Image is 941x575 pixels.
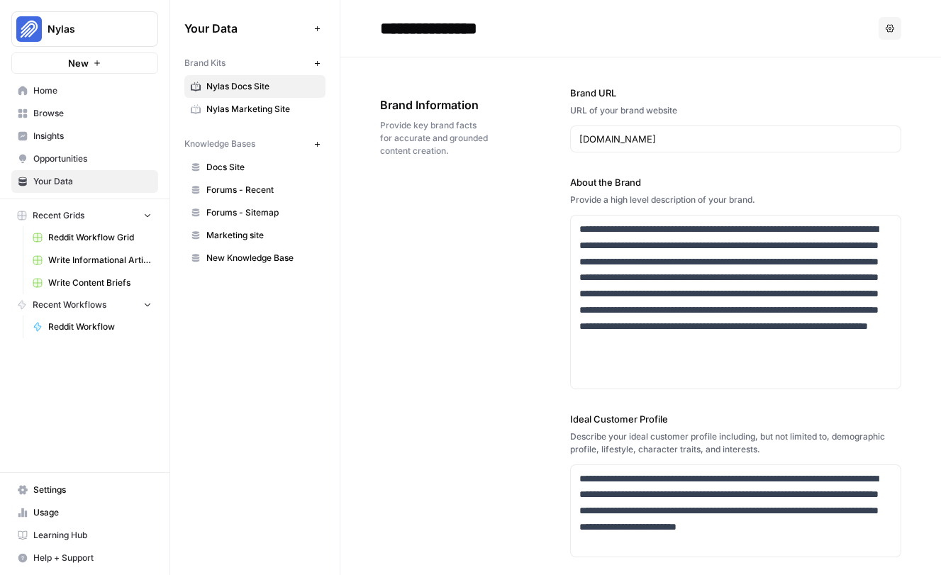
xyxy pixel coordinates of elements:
span: Usage [33,506,152,519]
span: Nylas Docs Site [206,80,319,93]
button: Recent Grids [11,205,158,226]
span: Reddit Workflow [48,320,152,333]
span: Browse [33,107,152,120]
a: Docs Site [184,156,325,179]
span: Forums - Sitemap [206,206,319,219]
span: Learning Hub [33,529,152,542]
span: Docs Site [206,161,319,174]
span: Brand Information [380,96,491,113]
button: Recent Workflows [11,294,158,316]
div: URL of your brand website [570,104,901,117]
a: Usage [11,501,158,524]
img: Nylas Logo [16,16,42,42]
a: Nylas Docs Site [184,75,325,98]
span: Provide key brand facts for accurate and grounded content creation. [380,119,491,157]
span: Reddit Workflow Grid [48,231,152,244]
a: Forums - Sitemap [184,201,325,224]
span: Home [33,84,152,97]
a: Home [11,79,158,102]
span: Nylas Marketing Site [206,103,319,116]
label: About the Brand [570,175,901,189]
span: Your Data [33,175,152,188]
a: Opportunities [11,147,158,170]
a: Write Content Briefs [26,272,158,294]
a: Reddit Workflow Grid [26,226,158,249]
a: Nylas Marketing Site [184,98,325,121]
div: Provide a high level description of your brand. [570,194,901,206]
a: Your Data [11,170,158,193]
input: www.sundaysoccer.com [579,132,892,146]
span: Help + Support [33,552,152,564]
span: Brand Kits [184,57,225,69]
span: Your Data [184,20,308,37]
a: Insights [11,125,158,147]
span: Recent Workflows [33,298,106,311]
a: Forums - Recent [184,179,325,201]
label: Ideal Customer Profile [570,412,901,426]
a: Browse [11,102,158,125]
span: Settings [33,484,152,496]
span: Recent Grids [33,209,84,222]
span: Forums - Recent [206,184,319,196]
button: Workspace: Nylas [11,11,158,47]
span: New Knowledge Base [206,252,319,264]
span: Marketing site [206,229,319,242]
button: Help + Support [11,547,158,569]
span: Write Informational Article (Copy) [48,254,152,267]
span: Knowledge Bases [184,138,255,150]
button: New [11,52,158,74]
a: Marketing site [184,224,325,247]
span: Insights [33,130,152,143]
a: New Knowledge Base [184,247,325,269]
a: Write Informational Article (Copy) [26,249,158,272]
a: Reddit Workflow [26,316,158,338]
span: Nylas [48,22,133,36]
a: Learning Hub [11,524,158,547]
span: Write Content Briefs [48,277,152,289]
span: Opportunities [33,152,152,165]
div: Describe your ideal customer profile including, but not limited to, demographic profile, lifestyl... [570,430,901,456]
a: Settings [11,479,158,501]
label: Brand URL [570,86,901,100]
span: New [68,56,89,70]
